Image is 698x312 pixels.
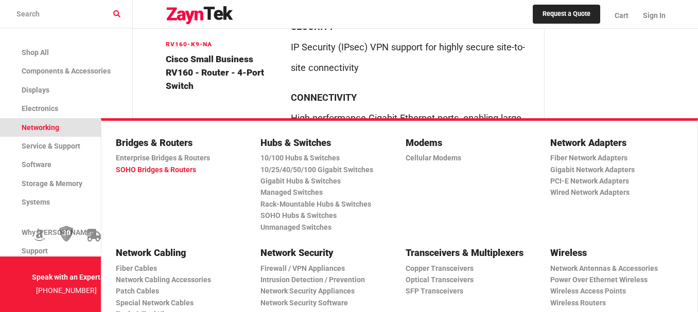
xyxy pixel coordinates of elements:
a: Gigabit Hubs & Switches [260,175,385,187]
a: Wireless [550,245,675,260]
span: Displays [22,86,49,94]
a: Enterprise Bridges & Routers [116,152,240,163]
span: Cart [615,11,629,20]
a: Cart [607,3,636,28]
span: Shop All [22,48,49,57]
a: 10/25/40/50/100 Gigabit Switches [260,164,385,175]
a: [PHONE_NUMBER] [36,286,97,295]
a: SFP Transceivers [406,285,530,297]
a: Bridges & Routers [116,135,240,150]
a: Copper Transceivers [406,263,530,274]
a: Firewall / VPN Appliances [260,263,385,274]
span: Electronics [22,104,58,113]
a: Request a Quote [533,5,600,24]
a: Modems [406,135,530,150]
a: Power Over Ethernet Wireless [550,274,675,285]
h6: RV160-K9-NA [166,40,279,49]
span: Networking [22,123,59,132]
a: Network Cabling [116,245,240,260]
li: IP Security (IPsec) VPN support for highly secure site-to-site connectivity [291,16,529,78]
a: Cellular Modems [406,152,530,163]
a: SOHO Bridges & Routers [116,164,240,175]
a: Wireless Routers [550,297,675,308]
a: Intrusion Detection / Prevention [260,274,385,285]
a: Rack-Mountable Hubs & Switches [260,198,385,210]
img: logo [166,6,234,25]
a: Network Antennas & Accessories [550,263,675,274]
span: Components & Accessories [22,67,111,75]
a: Hubs & Switches [260,135,385,150]
a: Optical Transceivers [406,274,530,285]
a: Gigabit Network Adapters [550,164,675,175]
img: 30 Day Return Policy [59,225,74,243]
span: Systems [22,198,50,206]
a: Wireless Access Points [550,285,675,297]
strong: CONNECTIVITY [291,92,357,103]
a: 10/100 Hubs & Switches [260,152,385,163]
a: Network Cabling Accessories [116,274,240,285]
a: Special Network Cables [116,297,240,308]
span: Storage & Memory [22,179,82,188]
a: Wired Network Adapters [550,187,675,198]
a: Patch Cables [116,285,240,297]
a: Network Security Software [260,297,385,308]
a: Fiber Cables [116,263,240,274]
span: Service & Support [22,142,80,150]
a: Network Security Appliances [260,285,385,297]
a: Sign In [636,3,666,28]
a: Unmanaged Switches [260,222,385,233]
a: Transceivers & Multiplexers [406,245,530,260]
a: Network Adapters [550,135,675,150]
strong: SECURITY [291,21,334,32]
a: Managed Switches [260,187,385,198]
a: SOHO Hubs & Switches [260,210,385,221]
a: PCI-E Network Adapters [550,175,675,187]
h4: Cisco Small Business RV160 - Router - 4-port switch [166,52,279,93]
a: Network Security [260,245,385,260]
strong: Speak with an Expert [32,273,100,281]
li: High-performance Gigabit Ethernet ports, enabling large file transfers and multiple users [291,87,529,149]
span: Software [22,160,51,169]
a: Fiber Network Adapters [550,152,675,163]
